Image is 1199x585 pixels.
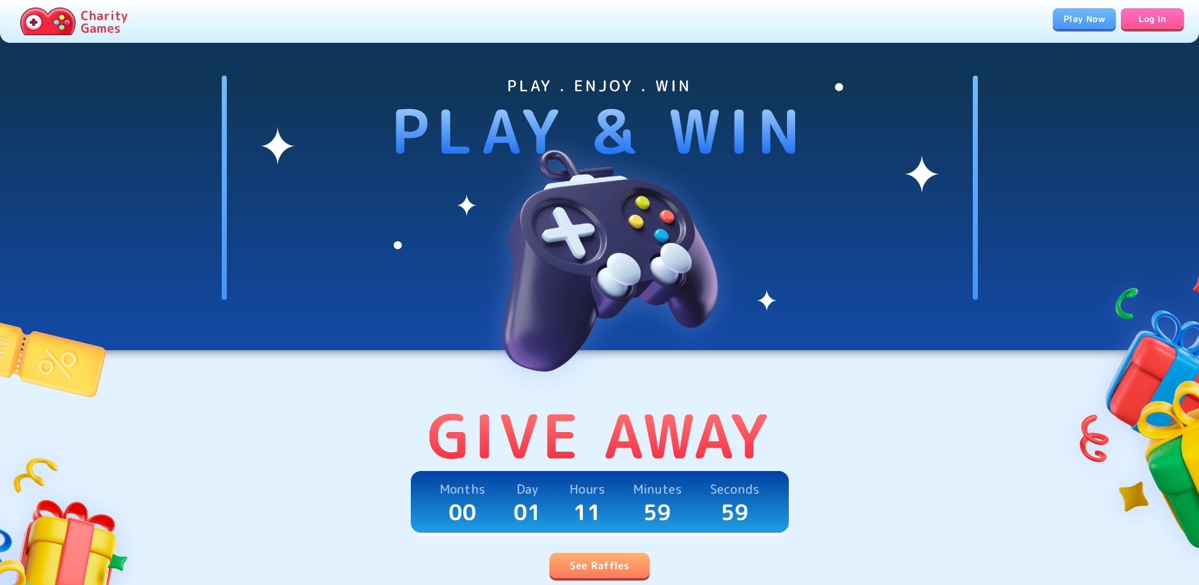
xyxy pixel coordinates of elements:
a: Months00Day01Hours11Minutes59Seconds59 [411,471,789,533]
p: 01 [513,499,542,525]
p: Hours [570,479,605,499]
a: Play Now [1053,8,1116,29]
p: 11 [573,499,602,525]
a: See Raffles [549,553,649,578]
img: gifts [1052,242,1199,577]
a: Log In [1121,8,1184,29]
p: 59 [721,499,749,525]
img: shines [260,76,940,320]
p: Seconds [710,479,759,499]
img: Charity.Games [20,8,76,35]
p: Months [440,479,485,499]
p: 00 [449,499,477,525]
img: hero-image [442,96,757,411]
p: Give Away [427,400,772,471]
p: Charity Games [81,9,128,34]
a: Charity Games [15,5,133,38]
p: 59 [643,499,672,525]
p: Day [517,479,537,499]
p: Minutes [633,479,682,499]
